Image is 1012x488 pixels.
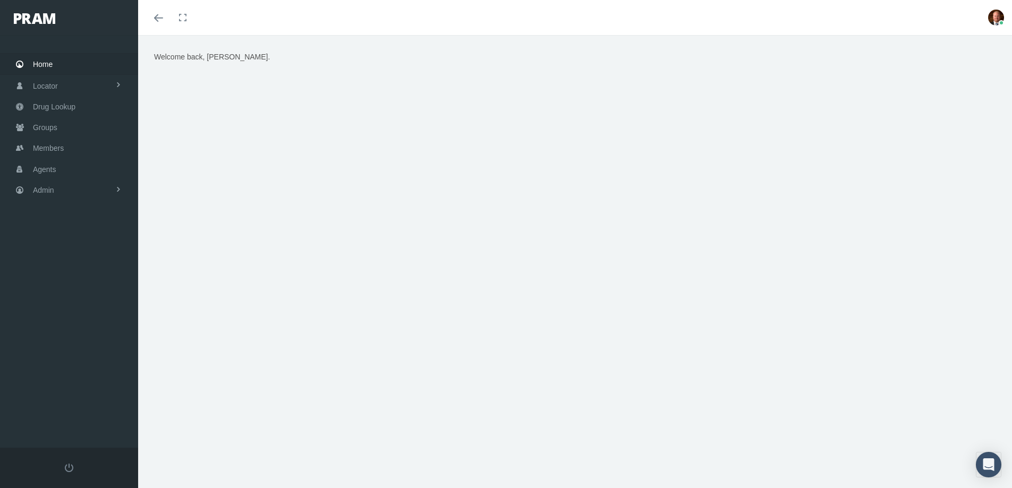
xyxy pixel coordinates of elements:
[33,159,56,179] span: Agents
[33,117,57,138] span: Groups
[976,452,1001,477] div: Open Intercom Messenger
[154,53,270,61] span: Welcome back, [PERSON_NAME].
[33,138,64,158] span: Members
[33,54,53,74] span: Home
[14,13,55,24] img: PRAM_20_x_78.png
[33,97,75,117] span: Drug Lookup
[988,10,1004,25] img: S_Profile_Picture_693.jpg
[33,76,58,96] span: Locator
[33,180,54,200] span: Admin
